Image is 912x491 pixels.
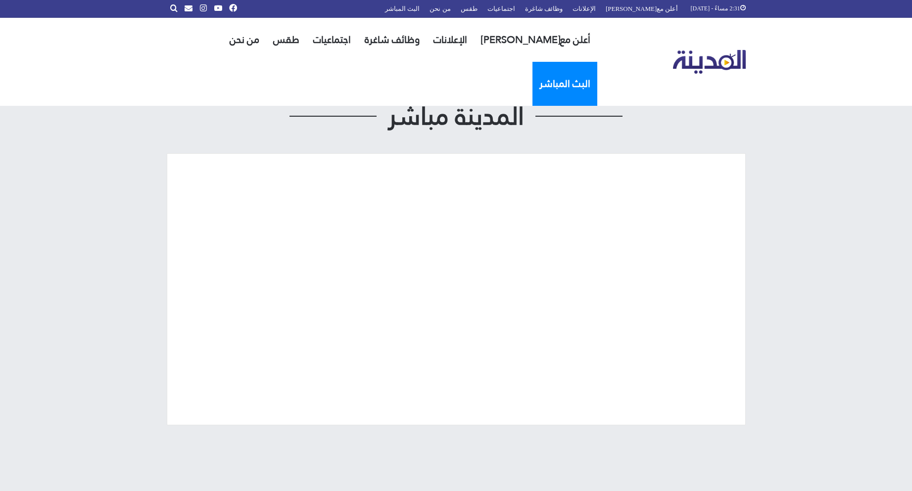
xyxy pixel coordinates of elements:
a: الإعلانات [427,18,474,62]
a: أعلن مع[PERSON_NAME] [474,18,597,62]
span: المدينة مباشر [377,104,536,129]
a: اجتماعيات [306,18,358,62]
img: تلفزيون المدينة [673,50,746,74]
a: من نحن [223,18,266,62]
a: البث المباشر [532,62,597,106]
a: طقس [266,18,306,62]
a: وظائف شاغرة [358,18,427,62]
